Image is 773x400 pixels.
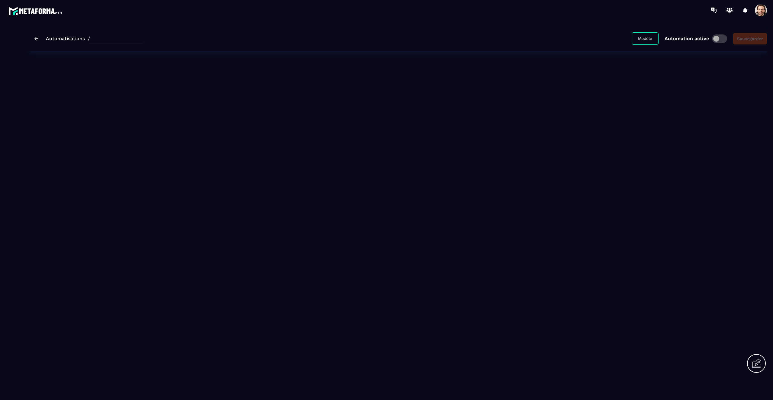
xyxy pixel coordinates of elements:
[632,32,659,45] button: Modèle
[665,36,709,41] p: Automation active
[34,37,38,40] img: arrow
[8,5,63,16] img: logo
[88,36,90,41] span: /
[46,36,85,41] a: Automatisations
